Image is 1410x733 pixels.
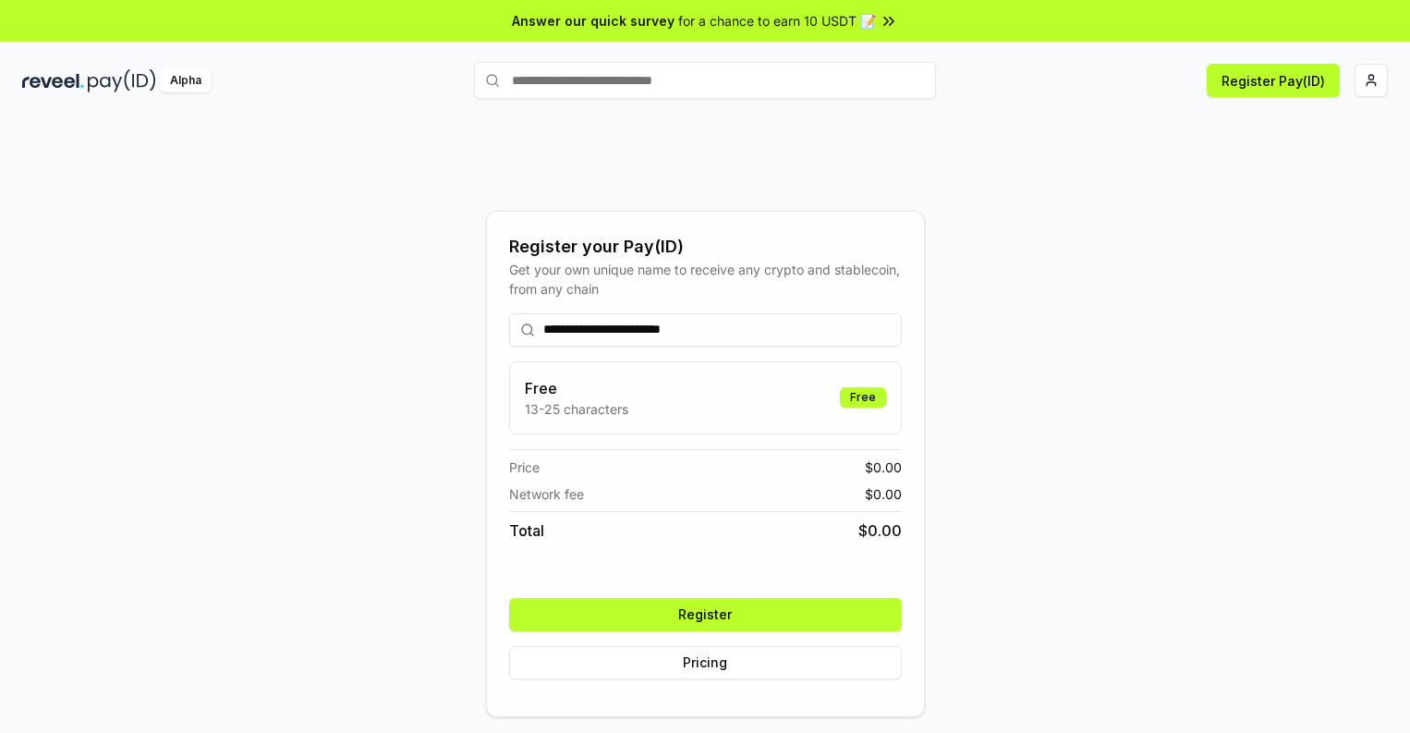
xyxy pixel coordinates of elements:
[509,234,902,260] div: Register your Pay(ID)
[525,399,628,419] p: 13-25 characters
[509,598,902,631] button: Register
[509,646,902,679] button: Pricing
[509,260,902,299] div: Get your own unique name to receive any crypto and stablecoin, from any chain
[840,387,886,408] div: Free
[509,484,584,504] span: Network fee
[1207,64,1340,97] button: Register Pay(ID)
[525,377,628,399] h3: Free
[509,458,540,477] span: Price
[678,11,876,31] span: for a chance to earn 10 USDT 📝
[160,69,212,92] div: Alpha
[88,69,156,92] img: pay_id
[865,458,902,477] span: $ 0.00
[512,11,675,31] span: Answer our quick survey
[22,69,84,92] img: reveel_dark
[509,519,544,542] span: Total
[858,519,902,542] span: $ 0.00
[865,484,902,504] span: $ 0.00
